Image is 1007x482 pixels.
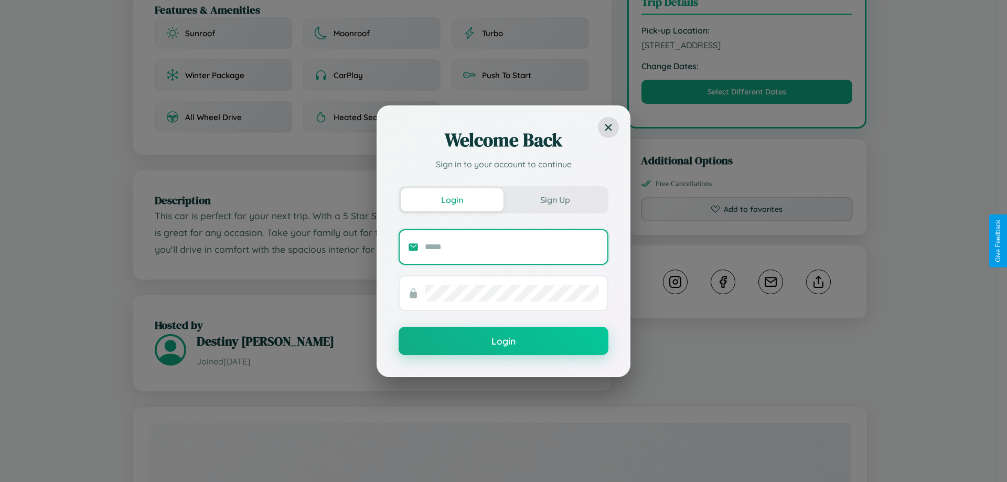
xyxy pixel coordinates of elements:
button: Sign Up [504,188,606,211]
p: Sign in to your account to continue [399,158,608,170]
h2: Welcome Back [399,127,608,153]
button: Login [401,188,504,211]
div: Give Feedback [994,220,1002,262]
button: Login [399,327,608,355]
